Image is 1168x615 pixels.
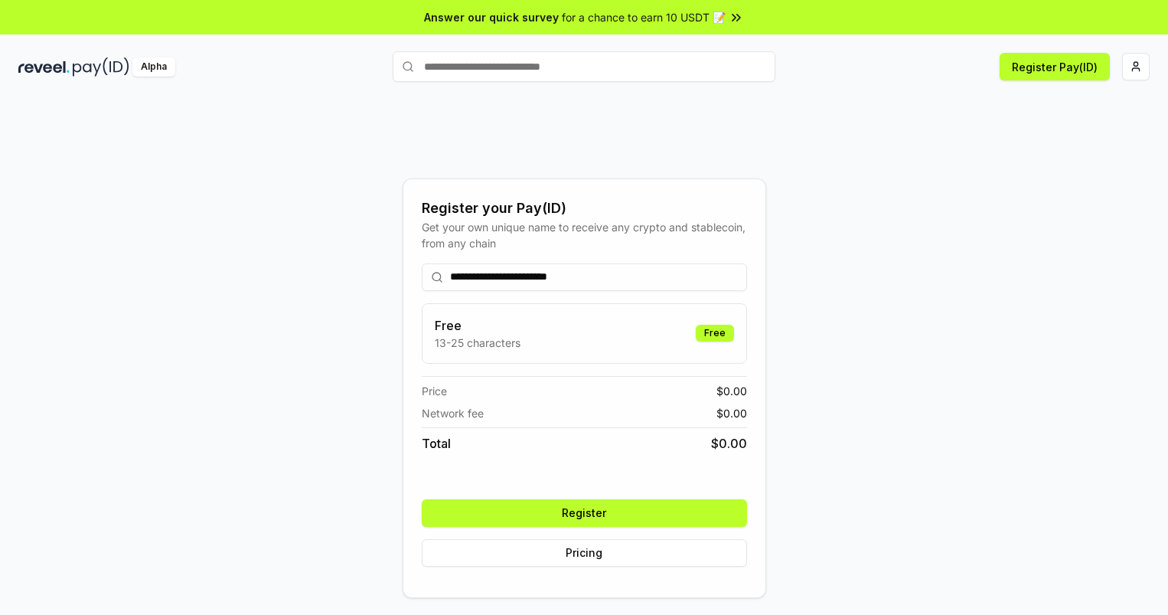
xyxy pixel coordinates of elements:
[422,499,747,527] button: Register
[711,434,747,453] span: $ 0.00
[422,219,747,251] div: Get your own unique name to receive any crypto and stablecoin, from any chain
[18,57,70,77] img: reveel_dark
[422,539,747,567] button: Pricing
[716,405,747,421] span: $ 0.00
[422,198,747,219] div: Register your Pay(ID)
[422,434,451,453] span: Total
[696,325,734,342] div: Free
[424,9,559,25] span: Answer our quick survey
[73,57,129,77] img: pay_id
[716,383,747,399] span: $ 0.00
[435,316,520,335] h3: Free
[422,383,447,399] span: Price
[422,405,484,421] span: Network fee
[562,9,726,25] span: for a chance to earn 10 USDT 📝
[435,335,520,351] p: 13-25 characters
[1000,53,1110,80] button: Register Pay(ID)
[132,57,175,77] div: Alpha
